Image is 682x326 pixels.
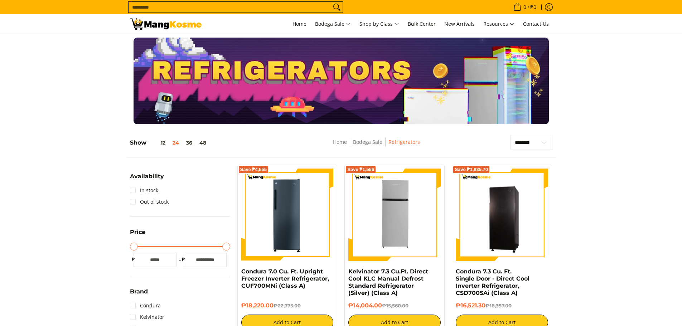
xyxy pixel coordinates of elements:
span: ₱ [130,256,137,263]
a: Refrigerators [388,138,420,145]
span: Price [130,229,145,235]
a: Kelvinator 7.3 Cu.Ft. Direct Cool KLC Manual Defrost Standard Refrigerator (Silver) (Class A) [348,268,428,296]
span: Bulk Center [408,20,436,27]
a: In stock [130,185,158,196]
img: Condura 7.0 Cu. Ft. Upright Freezer Inverter Refrigerator, CUF700MNi (Class A) [241,169,334,261]
button: 36 [183,140,196,146]
span: Save ₱1,556 [347,167,374,172]
span: Resources [483,20,514,29]
a: Condura [130,300,161,311]
img: Bodega Sale Refrigerator l Mang Kosme: Home Appliances Warehouse Sale [130,18,202,30]
a: Bodega Sale [353,138,382,145]
del: ₱18,357.00 [485,303,512,308]
span: 0 [522,5,527,10]
summary: Open [130,289,148,300]
h6: ₱18,220.00 [241,302,334,309]
a: Condura 7.3 Cu. Ft. Single Door - Direct Cool Inverter Refrigerator, CSD700SAi (Class A) [456,268,529,296]
span: Contact Us [523,20,549,27]
summary: Open [130,229,145,240]
span: Bodega Sale [315,20,351,29]
a: Resources [480,14,518,34]
span: Brand [130,289,148,295]
a: Home [289,14,310,34]
button: 12 [146,140,169,146]
span: Home [292,20,306,27]
span: ₱0 [529,5,537,10]
nav: Breadcrumbs [281,138,472,154]
h6: ₱16,521.30 [456,302,548,309]
a: Contact Us [519,14,552,34]
span: Save ₱4,555 [240,167,267,172]
a: Kelvinator [130,311,164,323]
img: Kelvinator 7.3 Cu.Ft. Direct Cool KLC Manual Defrost Standard Refrigerator (Silver) (Class A) [348,169,441,261]
button: 24 [169,140,183,146]
del: ₱15,560.00 [382,303,408,308]
a: Bulk Center [404,14,439,34]
span: Save ₱1,835.70 [455,167,488,172]
a: Out of stock [130,196,169,208]
summary: Open [130,174,164,185]
a: New Arrivals [441,14,478,34]
h5: Show [130,139,210,146]
span: Shop by Class [359,20,399,29]
span: • [511,3,538,11]
nav: Main Menu [209,14,552,34]
span: New Arrivals [444,20,475,27]
span: Availability [130,174,164,179]
a: Condura 7.0 Cu. Ft. Upright Freezer Inverter Refrigerator, CUF700MNi (Class A) [241,268,329,289]
button: 48 [196,140,210,146]
a: Home [333,138,347,145]
img: Condura 7.3 Cu. Ft. Single Door - Direct Cool Inverter Refrigerator, CSD700SAi (Class A) [456,170,548,260]
del: ₱22,775.00 [274,303,301,308]
a: Bodega Sale [311,14,354,34]
a: Shop by Class [356,14,403,34]
button: Search [331,2,343,13]
h6: ₱14,004.00 [348,302,441,309]
span: ₱ [180,256,187,263]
